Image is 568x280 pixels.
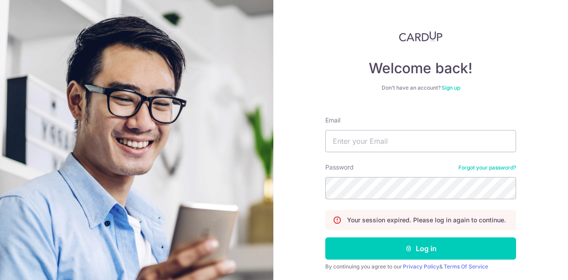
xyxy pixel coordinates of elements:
[403,263,439,270] a: Privacy Policy
[442,84,460,91] a: Sign up
[458,164,516,171] a: Forgot your password?
[325,84,516,91] div: Don’t have an account?
[325,263,516,270] div: By continuing you agree to our &
[325,116,340,125] label: Email
[325,59,516,77] h4: Welcome back!
[325,163,354,172] label: Password
[347,216,506,225] p: Your session expired. Please log in again to continue.
[325,237,516,260] button: Log in
[325,130,516,152] input: Enter your Email
[444,263,488,270] a: Terms Of Service
[399,31,442,42] img: CardUp Logo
